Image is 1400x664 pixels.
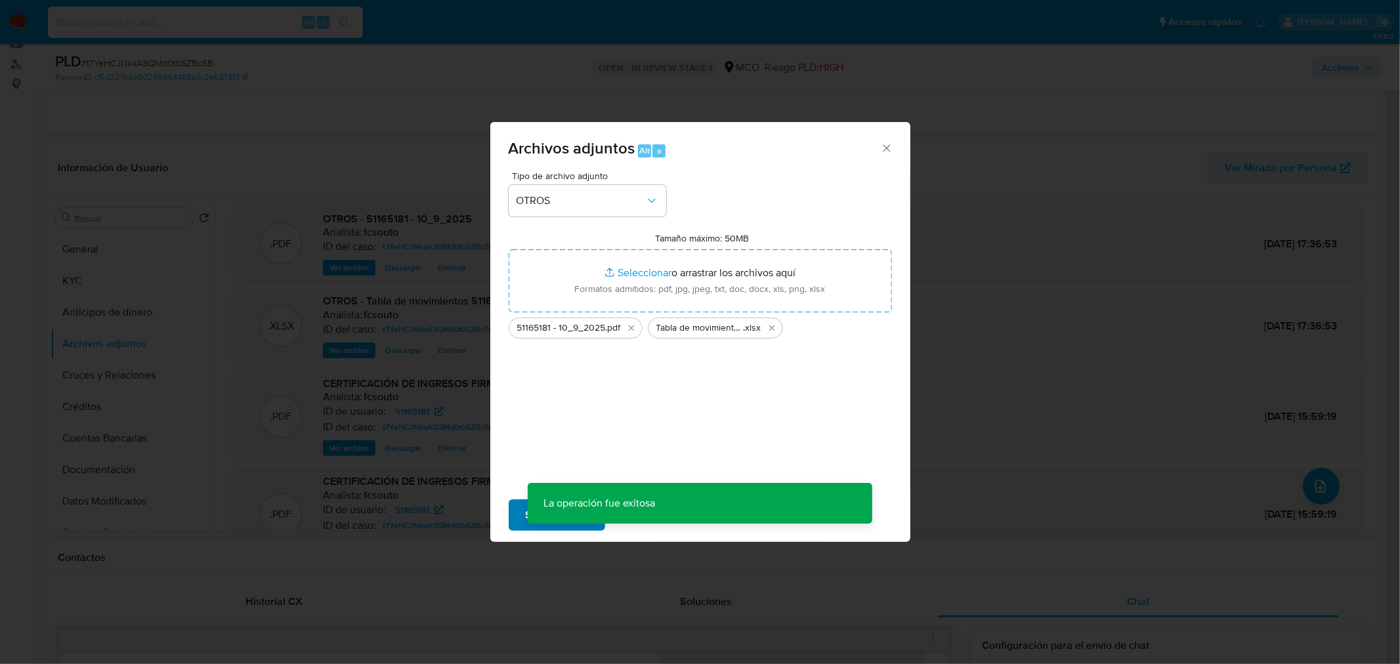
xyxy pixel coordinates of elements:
[606,322,621,335] span: .pdf
[639,144,650,157] span: Alt
[509,136,635,159] span: Archivos adjuntos
[528,483,671,524] p: La operación fue exitosa
[657,144,662,157] span: a
[624,320,639,336] button: Eliminar 51165181 - 10_9_2025.pdf
[509,312,892,339] ul: Archivos seleccionados
[656,322,744,335] span: Tabla de movimientos 51165181
[744,322,761,335] span: .xlsx
[509,499,605,531] button: Subir archivo
[512,171,669,180] span: Tipo de archivo adjunto
[627,501,670,529] span: Cancelar
[764,320,780,336] button: Eliminar Tabla de movimientos 51165181.xlsx
[526,501,588,529] span: Subir archivo
[517,322,606,335] span: 51165181 - 10_9_2025
[655,232,749,244] label: Tamaño máximo: 50MB
[517,194,645,207] span: OTROS
[880,142,892,154] button: Cerrar
[509,185,666,217] button: OTROS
